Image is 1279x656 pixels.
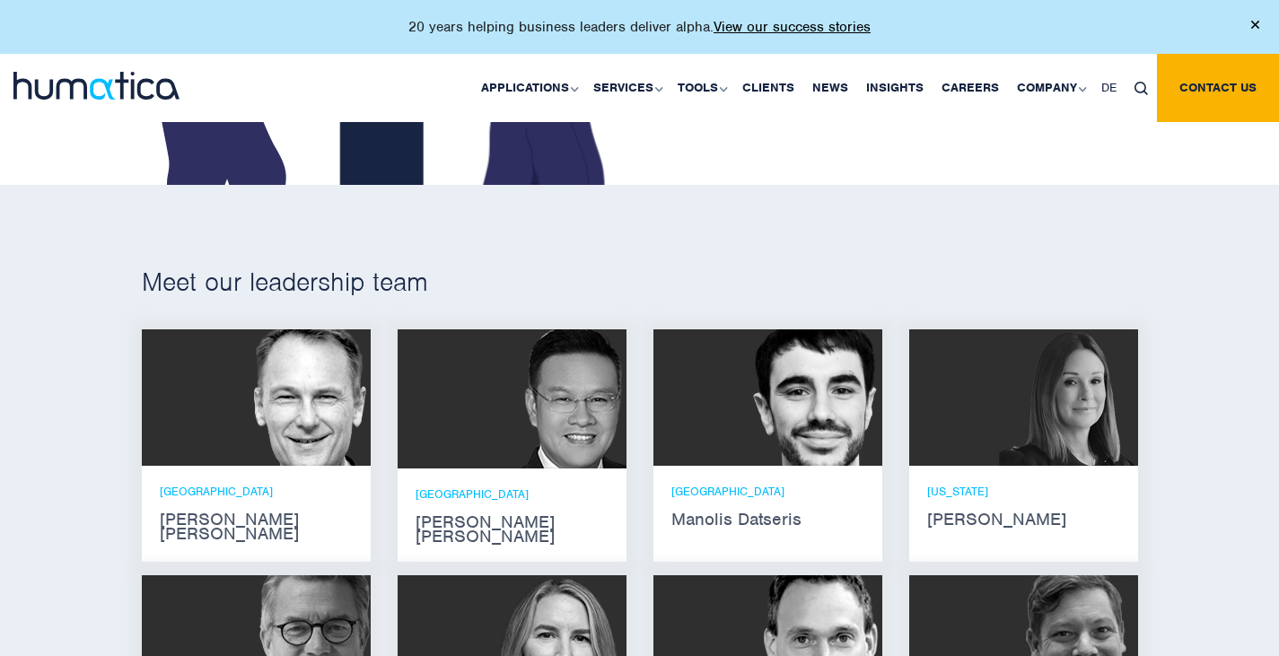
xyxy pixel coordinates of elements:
[933,54,1008,122] a: Careers
[472,54,584,122] a: Applications
[999,329,1138,466] img: Melissa Mounce
[1101,80,1117,95] span: DE
[13,72,180,100] img: logo
[160,512,353,541] strong: [PERSON_NAME] [PERSON_NAME]
[142,266,1138,298] h2: Meet our leadership team
[416,486,609,502] p: [GEOGRAPHIC_DATA]
[416,515,609,544] strong: [PERSON_NAME] [PERSON_NAME]
[927,484,1120,499] p: [US_STATE]
[857,54,933,122] a: Insights
[1157,54,1279,122] a: Contact us
[671,484,864,499] p: [GEOGRAPHIC_DATA]
[1008,54,1092,122] a: Company
[160,484,353,499] p: [GEOGRAPHIC_DATA]
[743,329,882,466] img: Manolis Datseris
[232,329,371,466] img: Andros Payne
[714,18,871,36] a: View our success stories
[1134,82,1148,95] img: search_icon
[671,512,864,527] strong: Manolis Datseris
[803,54,857,122] a: News
[733,54,803,122] a: Clients
[584,54,669,122] a: Services
[669,54,733,122] a: Tools
[927,512,1120,527] strong: [PERSON_NAME]
[408,18,871,36] p: 20 years helping business leaders deliver alpha.
[1092,54,1126,122] a: DE
[474,329,626,468] img: Jen Jee Chan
